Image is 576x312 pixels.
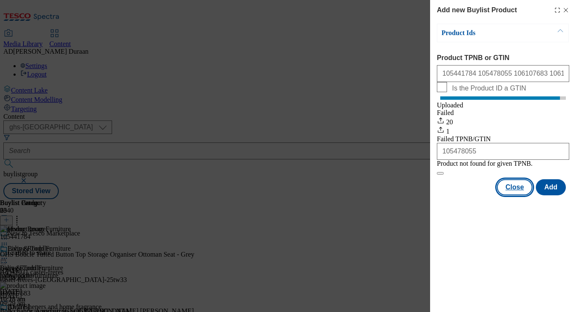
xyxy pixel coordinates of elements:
div: 1 [437,126,569,135]
span: Is the Product ID a GTIN [452,85,526,92]
label: Product TPNB or GTIN [437,54,569,62]
input: Enter 1 or 20 space separated Product TPNB or GTIN [437,65,569,82]
button: Add [536,179,566,195]
button: Close [497,179,532,195]
div: Failed [437,109,569,117]
div: Product not found for given TPNB. [437,160,532,167]
p: Product Ids [442,29,530,37]
div: 20 [437,117,569,126]
div: Failed TPNB/GTIN [437,135,569,143]
h4: Add new Buylist Product [437,5,517,15]
div: Uploaded [437,101,569,109]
